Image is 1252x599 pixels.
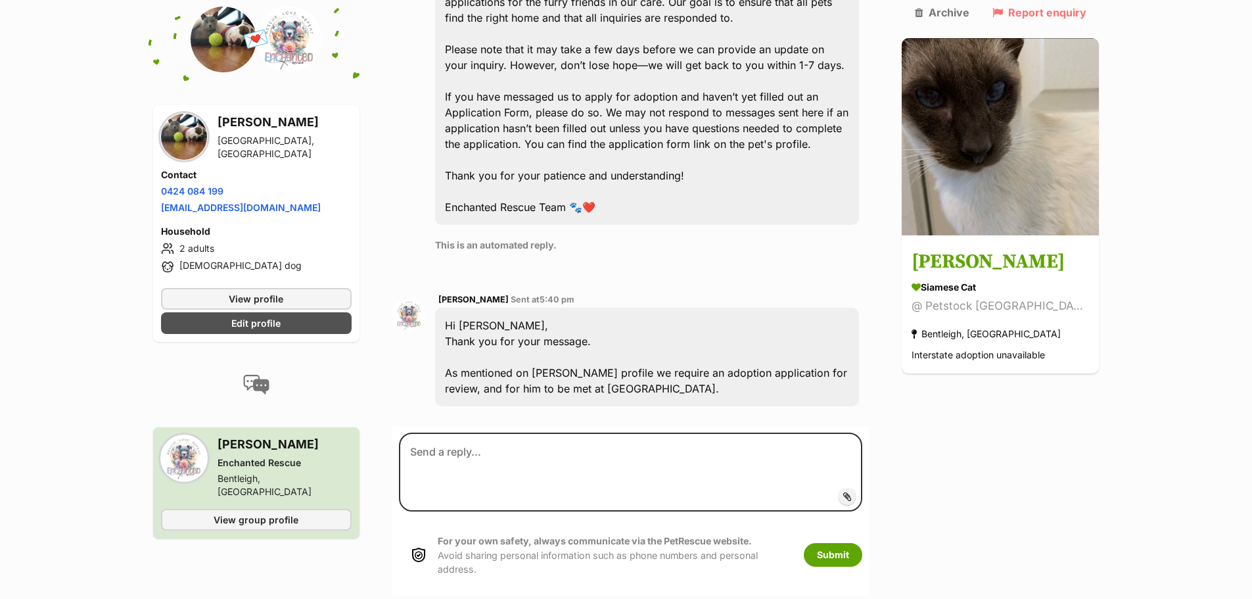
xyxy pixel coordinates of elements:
[231,316,281,330] span: Edit profile
[992,7,1086,18] a: Report enquiry
[161,288,352,310] a: View profile
[392,299,425,331] img: Alicia Dale profile pic
[161,168,352,181] h4: Contact
[912,325,1061,343] div: Bentleigh, [GEOGRAPHIC_DATA]
[438,535,752,546] strong: For your own safety, always communicate via the PetRescue website.
[902,38,1099,235] img: Simon
[218,134,352,160] div: [GEOGRAPHIC_DATA], [GEOGRAPHIC_DATA]
[540,295,574,304] span: 5:40 pm
[912,350,1045,361] span: Interstate adoption unavailable
[804,543,862,567] button: Submit
[191,7,256,72] img: Ian Sprawson profile pic
[161,114,207,160] img: Ian Sprawson profile pic
[161,241,352,256] li: 2 adults
[218,113,352,132] h3: [PERSON_NAME]
[161,259,352,275] li: [DEMOGRAPHIC_DATA] dog
[912,248,1089,277] h3: [PERSON_NAME]
[161,185,223,197] a: 0424 084 199
[915,7,969,18] a: Archive
[161,225,352,238] h4: Household
[511,295,574,304] span: Sent at
[161,312,352,334] a: Edit profile
[435,238,860,252] p: This is an automated reply.
[912,281,1089,295] div: Siamese Cat
[438,295,509,304] span: [PERSON_NAME]
[912,298,1089,316] div: @ Petstock [GEOGRAPHIC_DATA]
[218,472,352,498] div: Bentleigh, [GEOGRAPHIC_DATA]
[241,26,271,54] span: 💌
[218,435,352,454] h3: [PERSON_NAME]
[902,238,1099,374] a: [PERSON_NAME] Siamese Cat @ Petstock [GEOGRAPHIC_DATA] Bentleigh, [GEOGRAPHIC_DATA] Interstate ad...
[243,375,269,395] img: conversation-icon-4a6f8262b818ee0b60e3300018af0b2d0b884aa5de6e9bcb8d3d4eeb1a70a7c4.svg
[218,456,352,469] div: Enchanted Rescue
[161,509,352,531] a: View group profile
[161,435,207,481] img: Enchanted Rescue profile pic
[161,202,321,213] a: [EMAIL_ADDRESS][DOMAIN_NAME]
[435,308,860,406] div: Hi [PERSON_NAME], Thank you for your message. As mentioned on [PERSON_NAME] profile we require an...
[438,534,791,576] p: Avoid sharing personal information such as phone numbers and personal address.
[229,292,283,306] span: View profile
[214,513,298,527] span: View group profile
[256,7,322,72] img: Enchanted Rescue profile pic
